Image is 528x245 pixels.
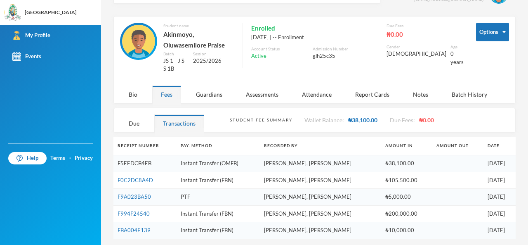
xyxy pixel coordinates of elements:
[381,189,432,206] td: ₦5,000.00
[450,50,464,66] div: 0 years
[419,117,434,124] span: ₦0.00
[483,189,516,206] td: [DATE]
[346,86,398,103] div: Report Cards
[177,189,260,206] td: PTF
[483,172,516,189] td: [DATE]
[387,44,446,50] div: Gender
[251,23,275,33] span: Enrolled
[381,205,432,222] td: ₦200,000.00
[313,52,370,60] div: glh25c35
[118,210,150,217] a: F994F24540
[390,117,415,124] span: Due Fees:
[387,23,464,29] div: Due Fees
[381,222,432,239] td: ₦10,000.00
[251,33,370,42] div: [DATE] | -- Enrollment
[12,31,50,40] div: My Profile
[260,172,381,189] td: [PERSON_NAME], [PERSON_NAME]
[113,137,177,155] th: Receipt Number
[120,86,146,103] div: Bio
[251,46,308,52] div: Account Status
[154,114,204,132] div: Transactions
[304,117,344,124] span: Wallet Balance:
[443,86,496,103] div: Batch History
[260,205,381,222] td: [PERSON_NAME], [PERSON_NAME]
[237,86,287,103] div: Assessments
[483,205,516,222] td: [DATE]
[25,9,77,16] div: [GEOGRAPHIC_DATA]
[260,189,381,206] td: [PERSON_NAME], [PERSON_NAME]
[177,222,260,239] td: Instant Transfer (FBN)
[177,205,260,222] td: Instant Transfer (FBN)
[293,86,340,103] div: Attendance
[118,193,151,200] a: F9A023BA50
[152,86,181,103] div: Fees
[450,44,464,50] div: Age
[251,52,266,60] span: Active
[50,154,65,162] a: Terms
[381,172,432,189] td: ₦105,500.00
[260,155,381,172] td: [PERSON_NAME], [PERSON_NAME]
[187,86,231,103] div: Guardians
[177,137,260,155] th: Pay. Method
[387,29,464,40] div: ₦0.00
[122,25,155,58] img: STUDENT
[381,155,432,172] td: ₦38,100.00
[476,23,509,41] button: Options
[163,57,187,73] div: JS 1 - J S S 1B
[69,154,71,162] div: ·
[483,222,516,239] td: [DATE]
[177,155,260,172] td: Instant Transfer (OMFB)
[75,154,93,162] a: Privacy
[8,152,47,164] a: Help
[230,117,292,123] div: Student Fee Summary
[483,155,516,172] td: [DATE]
[348,117,377,124] span: ₦38,100.00
[404,86,437,103] div: Notes
[313,46,370,52] div: Admission Number
[483,137,516,155] th: Date
[381,137,432,155] th: Amount In
[5,5,21,21] img: logo
[118,227,151,233] a: FBA004E139
[193,51,234,57] div: Session
[260,222,381,239] td: [PERSON_NAME], [PERSON_NAME]
[260,137,381,155] th: Recorded By
[432,137,483,155] th: Amount Out
[163,29,234,51] div: Akinmoyo, Oluwasemilore Praise
[163,51,187,57] div: Batch
[387,50,446,58] div: [DEMOGRAPHIC_DATA]
[163,23,234,29] div: Student name
[120,114,148,132] div: Due
[12,52,41,61] div: Events
[118,177,153,183] a: F0C2DC8A4D
[177,172,260,189] td: Instant Transfer (FBN)
[118,160,151,167] a: F5EEDCB4EB
[193,57,234,65] div: 2025/2026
